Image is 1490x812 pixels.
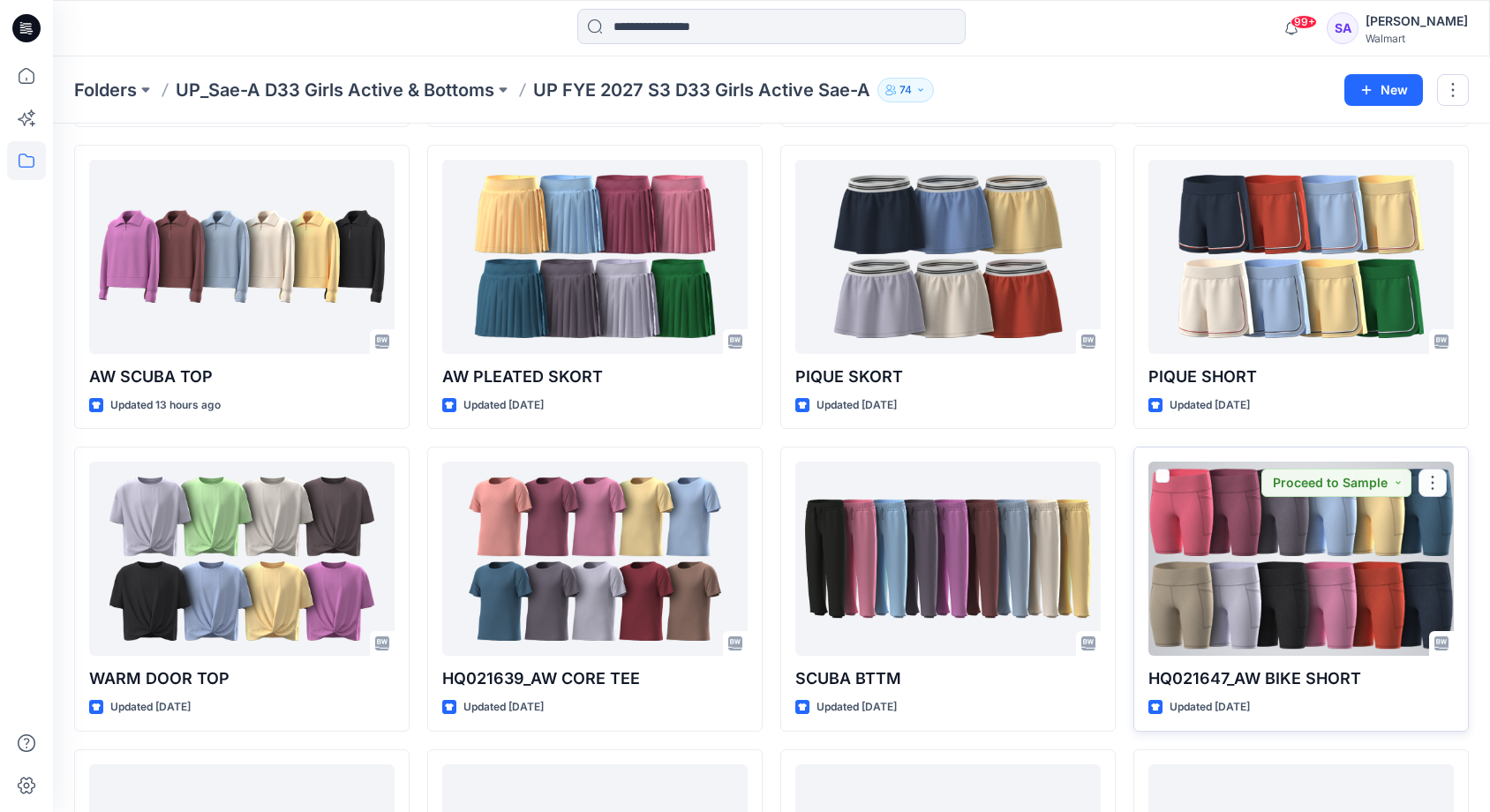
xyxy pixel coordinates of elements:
p: AW PLEATED SKORT [442,365,748,389]
p: Updated [DATE] [463,396,544,415]
div: Walmart [1366,32,1468,45]
a: AW SCUBA TOP [89,160,395,354]
p: PIQUE SKORT [795,365,1101,389]
a: PIQUE SHORT [1148,160,1454,354]
div: [PERSON_NAME] [1366,11,1468,32]
p: Updated 13 hours ago [110,396,221,415]
p: Updated [DATE] [816,698,897,717]
p: Updated [DATE] [1170,396,1250,415]
a: UP_Sae-A D33 Girls Active & Bottoms [176,78,494,102]
a: HQ021639_AW CORE TEE [442,462,748,656]
p: AW SCUBA TOP [89,365,395,389]
p: WARM DOOR TOP [89,666,395,691]
a: Folders [74,78,137,102]
div: SA [1327,12,1358,44]
p: 74 [899,80,912,100]
p: Updated [DATE] [1170,698,1250,717]
p: Updated [DATE] [110,698,191,717]
p: SCUBA BTTM [795,666,1101,691]
p: Updated [DATE] [463,698,544,717]
a: PIQUE SKORT [795,160,1101,354]
p: Updated [DATE] [816,396,897,415]
a: HQ021647_AW BIKE SHORT [1148,462,1454,656]
p: HQ021639_AW CORE TEE [442,666,748,691]
button: New [1344,74,1423,106]
a: WARM DOOR TOP [89,462,395,656]
button: 74 [877,78,934,102]
a: AW PLEATED SKORT [442,160,748,354]
p: HQ021647_AW BIKE SHORT [1148,666,1454,691]
a: SCUBA BTTM [795,462,1101,656]
p: PIQUE SHORT [1148,365,1454,389]
p: UP FYE 2027 S3 D33 Girls Active Sae-A [533,78,870,102]
span: 99+ [1291,15,1317,29]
